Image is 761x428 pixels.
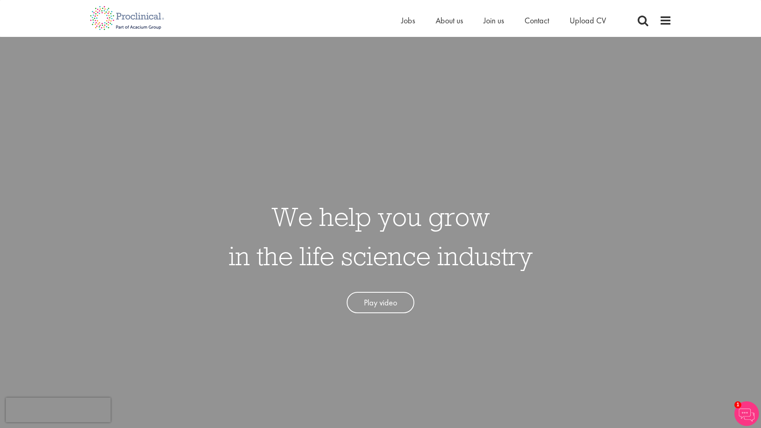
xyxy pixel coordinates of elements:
[570,15,606,26] a: Upload CV
[525,15,549,26] a: Contact
[347,292,414,314] a: Play video
[436,15,463,26] a: About us
[734,401,759,426] img: Chatbot
[229,197,533,275] h1: We help you grow in the life science industry
[484,15,504,26] a: Join us
[734,401,741,408] span: 1
[401,15,415,26] a: Jobs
